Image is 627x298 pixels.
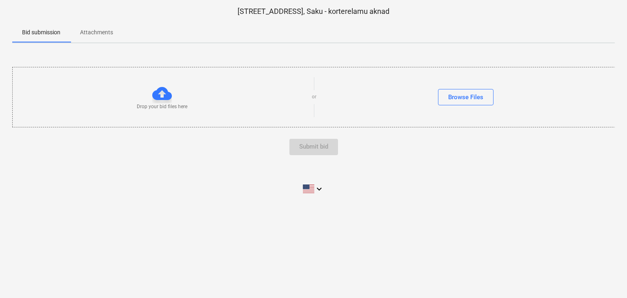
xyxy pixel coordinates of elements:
p: or [312,93,316,100]
p: [STREET_ADDRESS], Saku - korterelamu aknad [12,7,615,16]
div: Drop your bid files hereorBrowse Files [12,67,616,127]
p: Drop your bid files here [137,103,187,110]
button: Browse Files [438,89,494,105]
i: keyboard_arrow_down [314,184,324,194]
div: Browse Files [448,92,483,102]
p: Attachments [80,28,113,37]
p: Bid submission [22,28,60,37]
